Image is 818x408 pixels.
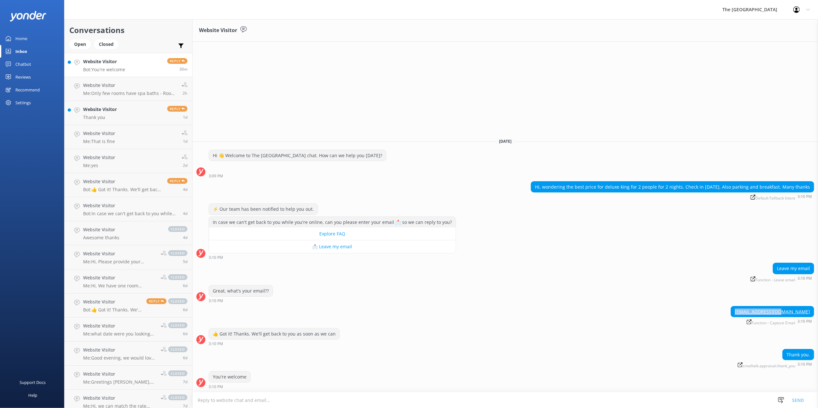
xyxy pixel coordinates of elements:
[83,115,117,120] p: Thank you
[797,319,812,325] strong: 3:10 PM
[83,274,156,281] h4: Website Visitor
[83,82,177,89] h4: Website Visitor
[183,163,187,168] span: Aug 29 2025 11:42am (UTC +12:00) Pacific/Auckland
[735,309,810,315] a: [EMAIL_ADDRESS][DOMAIN_NAME]
[167,58,187,64] span: Reply
[209,255,456,259] div: Aug 31 2025 03:10pm (UTC +12:00) Pacific/Auckland
[83,235,119,241] p: Awesome thanks
[797,362,812,368] strong: 3:10 PM
[797,276,812,282] strong: 3:10 PM
[83,379,156,385] p: Me: Greetings [PERSON_NAME], We offer reserved paid parking & limited paid EV charging stations a...
[773,263,814,274] div: Leave my email
[69,39,91,49] div: Open
[209,150,386,161] div: Hi 👋 Welcome to The [GEOGRAPHIC_DATA] chat. How can we help you [DATE]?
[65,101,192,125] a: Website VisitorThank youReply1d
[83,331,156,337] p: Me: what date were you looking for?
[209,371,250,382] div: You're welcome
[168,370,187,376] span: closed
[531,194,814,200] div: Aug 31 2025 03:10pm (UTC +12:00) Pacific/Auckland
[83,130,115,137] h4: Website Visitor
[797,195,812,200] strong: 3:10 PM
[731,319,814,325] div: Aug 31 2025 03:10pm (UTC +12:00) Pacific/Auckland
[83,395,156,402] h4: Website Visitor
[209,174,386,178] div: Aug 31 2025 03:09pm (UTC +12:00) Pacific/Auckland
[183,139,187,144] span: Aug 29 2025 06:11pm (UTC +12:00) Pacific/Auckland
[20,376,46,389] div: Support Docs
[83,178,162,185] h4: Website Visitor
[168,322,187,328] span: closed
[209,298,273,303] div: Aug 31 2025 03:10pm (UTC +12:00) Pacific/Auckland
[65,125,192,149] a: Website VisitorMe:That is fine1d
[168,395,187,400] span: closed
[751,195,795,200] span: Default Fallback Intent
[65,149,192,173] a: Website VisitorMe:yes2d
[83,250,156,257] h4: Website Visitor
[183,307,187,312] span: Aug 25 2025 09:17am (UTC +12:00) Pacific/Auckland
[168,226,187,232] span: closed
[65,197,192,221] a: Website VisitorBot:In case we can't get back to you while you're online, can you please enter you...
[65,173,192,197] a: Website VisitorBot:👍 Got it! Thanks. We'll get back to you as soon as we canReply4d
[209,256,223,259] strong: 3:10 PM
[69,24,187,36] h2: Conversations
[183,115,187,120] span: Aug 29 2025 09:02pm (UTC +12:00) Pacific/Auckland
[736,362,814,368] div: Aug 31 2025 03:10pm (UTC +12:00) Pacific/Auckland
[209,342,223,346] strong: 3:10 PM
[167,178,187,184] span: Reply
[531,182,814,192] div: Hi, wondering the best price for deluxe king for 2 people for 2 nights. Check in [DATE]. Also par...
[83,259,156,265] p: Me: Hi, Please provide your contact number to proceed with the booking.
[209,174,223,178] strong: 3:09 PM
[83,106,117,113] h4: Website Visitor
[167,106,187,112] span: Reply
[83,355,156,361] p: Me: Good evening, we would love to welcome you back to Celebrate your 50th anniversary.
[209,240,456,253] button: 📩 Leave my email
[65,366,192,390] a: Website VisitorMe:Greetings [PERSON_NAME], We offer reserved paid parking & limited paid EV charg...
[83,187,162,192] p: Bot: 👍 Got it! Thanks. We'll get back to you as soon as we can
[168,298,187,304] span: closed
[83,211,178,217] p: Bot: In case we can't get back to you while you're online, can you please enter your email 📩 so w...
[10,11,47,21] img: yonder-white-logo.png
[15,32,27,45] div: Home
[751,276,795,282] span: Function - Leave email
[209,384,251,389] div: Aug 31 2025 03:10pm (UTC +12:00) Pacific/Auckland
[15,58,31,71] div: Chatbot
[28,389,37,402] div: Help
[209,328,340,339] div: 👍 Got it! Thanks. We'll get back to you as soon as we can
[83,370,156,378] h4: Website Visitor
[183,259,187,264] span: Aug 25 2025 06:17pm (UTC +12:00) Pacific/Auckland
[83,154,115,161] h4: Website Visitor
[183,379,187,385] span: Aug 24 2025 06:06am (UTC +12:00) Pacific/Auckland
[209,227,456,240] button: Explore FAQ
[183,211,187,216] span: Aug 27 2025 09:46am (UTC +12:00) Pacific/Auckland
[747,319,795,325] span: Function - Capture Email
[83,90,177,96] p: Me: Only few rooms have spa baths - Room 841 which is a King Studio ot & a Suite. whe making a bo...
[183,235,187,240] span: Aug 26 2025 05:09pm (UTC +12:00) Pacific/Auckland
[65,318,192,342] a: Website VisitorMe:what date were you looking for?closed6d
[83,298,142,305] h4: Website Visitor
[83,202,178,209] h4: Website Visitor
[83,322,156,329] h4: Website Visitor
[15,71,31,83] div: Reviews
[65,245,192,269] a: Website VisitorMe:Hi, Please provide your contact number to proceed with the booking.closed5d
[83,307,142,313] p: Bot: 👍 Got it! Thanks. We'll get back to you as soon as we can
[495,139,515,144] span: [DATE]
[209,217,456,228] div: In case we can't get back to you while you're online, can you please enter your email 📩 so we can...
[183,187,187,192] span: Aug 27 2025 10:46am (UTC +12:00) Pacific/Auckland
[209,285,273,296] div: Great, what's your email??
[65,293,192,318] a: Website VisitorBot:👍 Got it! Thanks. We'll get back to you as soon as we canReplyclosed6d
[209,341,340,346] div: Aug 31 2025 03:10pm (UTC +12:00) Pacific/Auckland
[15,96,31,109] div: Settings
[199,26,237,35] h3: Website Visitor
[65,342,192,366] a: Website VisitorMe:Good evening, we would love to welcome you back to Celebrate your 50th annivers...
[209,385,223,389] strong: 3:10 PM
[15,83,40,96] div: Recommend
[83,226,119,233] h4: Website Visitor
[65,53,192,77] a: Website VisitorBot:You're welcomeReply30m
[748,276,814,282] div: Aug 31 2025 03:10pm (UTC +12:00) Pacific/Auckland
[209,299,223,303] strong: 3:10 PM
[179,66,187,72] span: Aug 31 2025 03:10pm (UTC +12:00) Pacific/Auckland
[65,269,192,293] a: Website VisitorMe:Hi, We have one room available at $169.00 per night. Please contact us on [PHON...
[83,58,125,65] h4: Website Visitor
[83,163,115,168] p: Me: yes
[168,250,187,256] span: closed
[83,283,156,289] p: Me: Hi, We have one room available at $169.00 per night. Please contact us on [PHONE_NUMBER] to p...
